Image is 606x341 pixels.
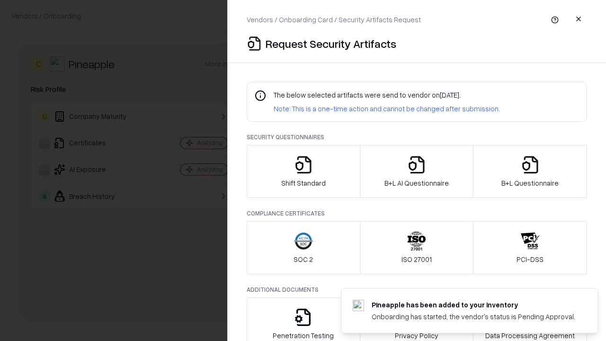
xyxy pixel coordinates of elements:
p: Privacy Policy [395,331,438,341]
button: B+L AI Questionnaire [360,145,474,198]
button: SOC 2 [247,221,360,274]
p: Shift Standard [281,178,326,188]
p: Vendors / Onboarding Card / Security Artifacts Request [247,15,421,25]
p: B+L Questionnaire [501,178,559,188]
p: The below selected artifacts were send to vendor on [DATE] . [274,90,500,100]
p: Note: This is a one-time action and cannot be changed after submission. [274,104,500,114]
p: Additional Documents [247,286,587,294]
div: Onboarding has started, the vendor's status is Pending Approval. [372,312,575,322]
p: PCI-DSS [517,254,544,264]
p: Penetration Testing [273,331,334,341]
p: ISO 27001 [401,254,432,264]
p: Compliance Certificates [247,209,587,217]
p: B+L AI Questionnaire [384,178,449,188]
button: ISO 27001 [360,221,474,274]
p: Request Security Artifacts [266,36,396,51]
div: Pineapple has been added to your inventory [372,300,575,310]
p: SOC 2 [294,254,313,264]
img: pineappleenergy.com [353,300,364,311]
button: B+L Questionnaire [473,145,587,198]
button: PCI-DSS [473,221,587,274]
button: Shift Standard [247,145,360,198]
p: Security Questionnaires [247,133,587,141]
p: Data Processing Agreement [485,331,575,341]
